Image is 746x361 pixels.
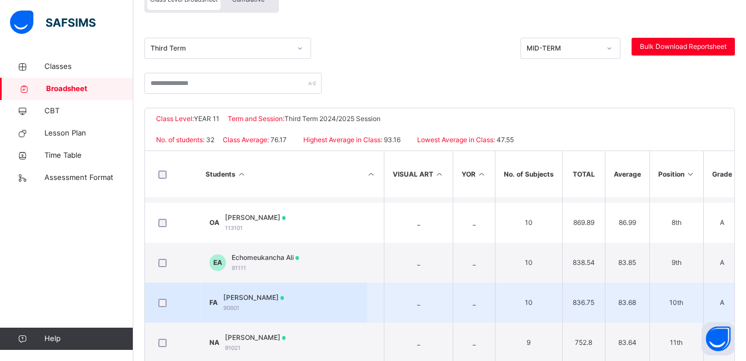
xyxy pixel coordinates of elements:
[223,136,269,144] span: Class Average:
[453,243,495,283] td: _
[303,136,382,144] span: Highest Average in Class:
[204,136,214,144] span: 32
[269,136,287,144] span: 76.17
[209,298,218,307] span: FA
[614,338,641,348] span: 83.64
[213,258,222,268] span: EA
[562,151,605,197] th: TOTAL
[228,114,284,123] span: Term and Session:
[571,218,597,228] span: 869.89
[384,151,453,197] th: VISUAL ART
[232,253,299,263] span: Echomeukancha Ali
[209,218,219,227] span: OA
[223,304,239,311] span: 90801
[495,151,562,197] th: No. of Subjects
[156,114,194,123] span: Class Level:
[571,298,597,308] span: 836.75
[704,151,741,197] th: Grade
[453,151,495,197] th: YOR
[712,258,732,268] span: A
[658,258,695,268] span: 9th
[44,61,133,72] span: Classes
[46,83,133,94] span: Broadsheet
[453,283,495,323] td: _
[237,170,247,178] i: Sort Ascending
[504,258,554,268] span: 10
[712,298,732,308] span: A
[495,136,514,144] span: 47.55
[44,333,133,344] span: Help
[366,170,375,178] i: Sort in Ascending Order
[571,258,597,268] span: 838.54
[232,264,246,271] span: 91111
[649,151,704,197] th: Position
[209,338,219,347] span: NA
[658,338,695,348] span: 11th
[151,43,291,53] div: Third Term
[435,170,444,178] i: Sort in Ascending Order
[44,128,133,139] span: Lesson Plan
[504,338,554,348] span: 9
[702,322,735,355] button: Open asap
[384,283,453,323] td: _
[614,258,641,268] span: 83.85
[658,298,695,308] span: 10th
[712,218,732,228] span: A
[658,218,695,228] span: 8th
[44,106,133,117] span: CBT
[640,42,727,52] span: Bulk Download Reportsheet
[504,218,554,228] span: 10
[10,11,96,34] img: safsims
[417,136,495,144] span: Lowest Average in Class:
[284,114,380,123] span: Third Term 2024/2025 Session
[156,136,204,144] span: No. of students:
[225,213,286,223] span: [PERSON_NAME]
[686,170,695,178] i: Sort in Descending Order
[225,344,241,351] span: 91021
[384,203,453,243] td: _
[614,218,641,228] span: 86.99
[225,333,286,343] span: [PERSON_NAME]
[44,150,133,161] span: Time Table
[477,170,487,178] i: Sort in Ascending Order
[384,243,453,283] td: _
[453,203,495,243] td: _
[571,338,597,348] span: 752.8
[605,151,649,197] th: Average
[44,172,133,183] span: Assessment Format
[225,224,243,231] span: 113101
[194,114,219,123] span: YEAR 11
[223,293,284,303] span: [PERSON_NAME]
[382,136,400,144] span: 93.16
[614,298,641,308] span: 83.68
[527,43,600,53] div: MID-TERM
[504,298,554,308] span: 10
[201,151,367,197] th: Students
